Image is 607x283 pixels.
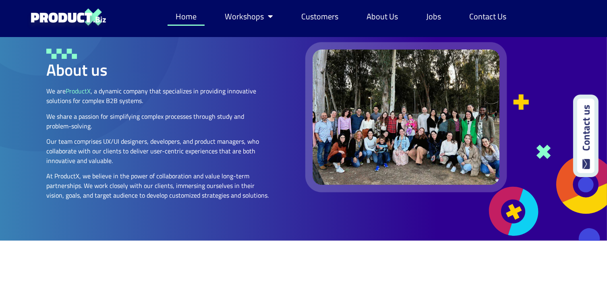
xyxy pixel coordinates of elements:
[46,62,270,78] h2: About us
[66,86,91,96] span: ProductX
[46,86,270,105] p: We are , a dynamic company that specializes in providing innovative solutions for complex B2B sys...
[46,112,270,131] p: We share a passion for simplifying complex processes through study and problem-solving.
[46,136,270,165] p: Our team comprises UX/UI designers, developers, and product managers, who collaborate with our cl...
[46,171,270,200] p: At ProductX, we believe in the power of collaboration and value long-term partnerships. We work c...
